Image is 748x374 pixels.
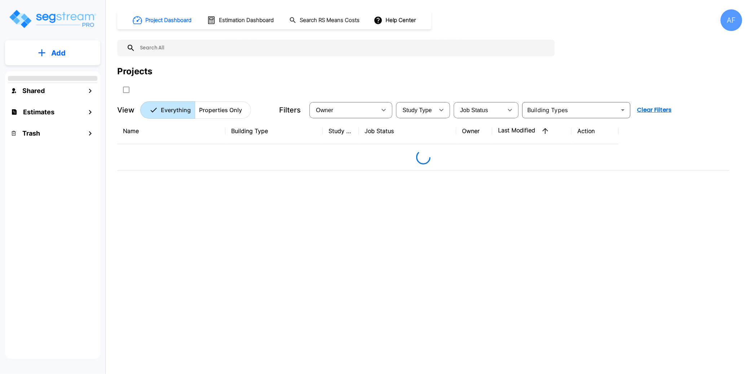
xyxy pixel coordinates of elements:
[279,105,301,115] p: Filters
[316,107,333,113] span: Owner
[5,43,100,63] button: Add
[323,118,359,144] th: Study Type
[524,105,616,115] input: Building Types
[8,9,97,29] img: Logo
[195,101,251,119] button: Properties Only
[199,106,242,114] p: Properties Only
[130,12,195,28] button: Project Dashboard
[721,9,742,31] div: AF
[219,16,274,25] h1: Estimation Dashboard
[225,118,323,144] th: Building Type
[135,40,551,56] input: Search All
[286,13,364,27] button: Search RS Means Costs
[634,103,674,117] button: Clear Filters
[618,105,628,115] button: Open
[161,106,191,114] p: Everything
[140,101,251,119] div: Platform
[119,83,133,97] button: SelectAll
[456,118,492,144] th: Owner
[140,101,195,119] button: Everything
[300,16,360,25] h1: Search RS Means Costs
[397,100,434,120] div: Select
[455,100,503,120] div: Select
[204,13,278,28] button: Estimation Dashboard
[572,118,619,144] th: Action
[359,118,456,144] th: Job Status
[22,86,45,96] h1: Shared
[23,107,54,117] h1: Estimates
[372,13,419,27] button: Help Center
[460,107,488,113] span: Job Status
[402,107,432,113] span: Study Type
[492,118,572,144] th: Last Modified
[145,16,192,25] h1: Project Dashboard
[117,65,152,78] div: Projects
[22,128,40,138] h1: Trash
[311,100,377,120] div: Select
[51,48,66,58] p: Add
[117,105,135,115] p: View
[117,118,225,144] th: Name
